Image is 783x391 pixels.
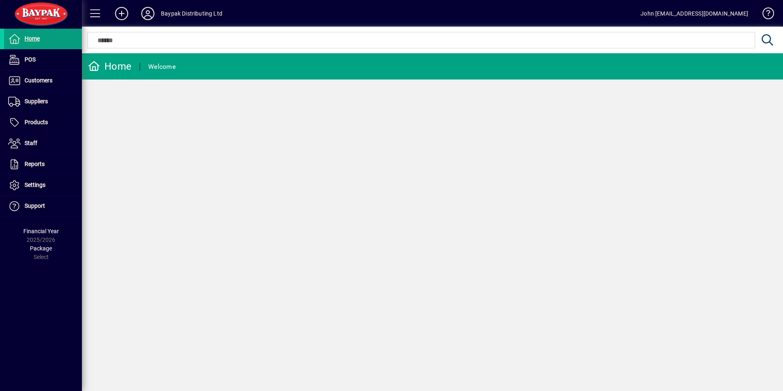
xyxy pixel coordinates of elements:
[25,140,37,146] span: Staff
[109,6,135,21] button: Add
[25,35,40,42] span: Home
[4,112,82,133] a: Products
[4,196,82,216] a: Support
[4,175,82,195] a: Settings
[25,56,36,63] span: POS
[4,70,82,91] a: Customers
[25,161,45,167] span: Reports
[161,7,222,20] div: Baypak Distributing Ltd
[30,245,52,252] span: Package
[4,50,82,70] a: POS
[756,2,773,28] a: Knowledge Base
[640,7,748,20] div: John [EMAIL_ADDRESS][DOMAIN_NAME]
[25,182,45,188] span: Settings
[148,60,176,73] div: Welcome
[4,91,82,112] a: Suppliers
[25,119,48,125] span: Products
[25,77,52,84] span: Customers
[23,228,59,234] span: Financial Year
[4,154,82,175] a: Reports
[25,98,48,105] span: Suppliers
[135,6,161,21] button: Profile
[25,202,45,209] span: Support
[4,133,82,154] a: Staff
[88,60,131,73] div: Home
